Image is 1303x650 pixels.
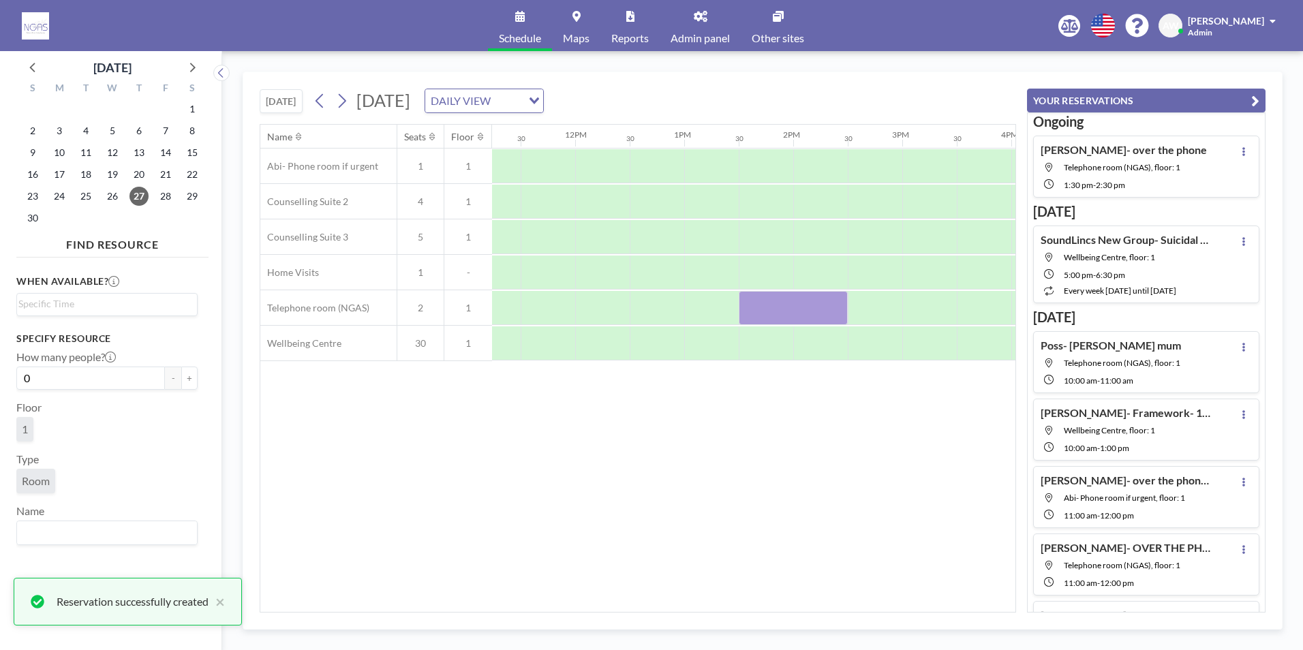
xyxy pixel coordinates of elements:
[1096,270,1125,280] span: 6:30 PM
[1064,425,1155,435] span: Wellbeing Centre, floor: 1
[17,521,197,544] div: Search for option
[428,92,493,110] span: DAILY VIEW
[444,337,492,350] span: 1
[156,187,175,206] span: Friday, November 28, 2025
[1001,129,1018,140] div: 4PM
[1041,339,1181,352] h4: Poss- [PERSON_NAME] mum
[1064,162,1180,172] span: Telephone room (NGAS), floor: 1
[183,187,202,206] span: Saturday, November 29, 2025
[23,165,42,184] span: Sunday, November 16, 2025
[183,99,202,119] span: Saturday, November 1, 2025
[183,121,202,140] span: Saturday, November 8, 2025
[1093,270,1096,280] span: -
[16,350,116,364] label: How many people?
[76,187,95,206] span: Tuesday, November 25, 2025
[1100,443,1129,453] span: 1:00 PM
[93,58,132,77] div: [DATE]
[1041,143,1207,157] h4: [PERSON_NAME]- over the phone
[103,165,122,184] span: Wednesday, November 19, 2025
[356,90,410,110] span: [DATE]
[183,143,202,162] span: Saturday, November 15, 2025
[50,143,69,162] span: Monday, November 10, 2025
[397,231,444,243] span: 5
[1027,89,1266,112] button: YOUR RESERVATIONS
[397,160,444,172] span: 1
[1100,375,1133,386] span: 11:00 AM
[844,134,853,143] div: 30
[209,593,225,610] button: close
[183,165,202,184] span: Saturday, November 22, 2025
[50,121,69,140] span: Monday, November 3, 2025
[1097,443,1100,453] span: -
[1097,510,1100,521] span: -
[517,134,525,143] div: 30
[563,33,589,44] span: Maps
[1041,406,1211,420] h4: [PERSON_NAME]- Framework- 10am till 2pm
[20,80,46,98] div: S
[735,134,744,143] div: 30
[1097,578,1100,588] span: -
[260,266,319,279] span: Home Visits
[179,80,205,98] div: S
[1064,252,1155,262] span: Wellbeing Centre, floor: 1
[260,302,369,314] span: Telephone room (NGAS)
[18,524,189,542] input: Search for option
[57,593,209,610] div: Reservation successfully created
[260,337,341,350] span: Wellbeing Centre
[1064,560,1180,570] span: Telephone room (NGAS), floor: 1
[267,131,292,143] div: Name
[1064,578,1097,588] span: 11:00 AM
[50,165,69,184] span: Monday, November 17, 2025
[18,296,189,311] input: Search for option
[23,121,42,140] span: Sunday, November 2, 2025
[495,92,521,110] input: Search for option
[397,196,444,208] span: 4
[1188,15,1264,27] span: [PERSON_NAME]
[1188,27,1212,37] span: Admin
[99,80,126,98] div: W
[165,367,181,390] button: -
[76,121,95,140] span: Tuesday, November 4, 2025
[16,232,209,251] h4: FIND RESOURCE
[103,121,122,140] span: Wednesday, November 5, 2025
[1096,180,1125,190] span: 2:30 PM
[1041,608,1210,622] h4: [PERSON_NAME]- Over the Phone
[565,129,587,140] div: 12PM
[17,294,197,314] div: Search for option
[16,401,42,414] label: Floor
[103,143,122,162] span: Wednesday, November 12, 2025
[23,187,42,206] span: Sunday, November 23, 2025
[22,422,28,435] span: 1
[181,367,198,390] button: +
[156,121,175,140] span: Friday, November 7, 2025
[444,302,492,314] span: 1
[444,266,492,279] span: -
[1100,510,1134,521] span: 12:00 PM
[16,332,198,345] h3: Specify resource
[129,187,149,206] span: Thursday, November 27, 2025
[1041,541,1211,555] h4: [PERSON_NAME]- OVER THE PHONE
[125,80,152,98] div: T
[16,452,39,466] label: Type
[953,134,962,143] div: 30
[129,143,149,162] span: Thursday, November 13, 2025
[499,33,541,44] span: Schedule
[1064,285,1176,296] span: every week [DATE] until [DATE]
[752,33,804,44] span: Other sites
[674,129,691,140] div: 1PM
[129,165,149,184] span: Thursday, November 20, 2025
[444,160,492,172] span: 1
[23,143,42,162] span: Sunday, November 9, 2025
[22,12,49,40] img: organization-logo
[16,504,44,518] label: Name
[626,134,634,143] div: 30
[152,80,179,98] div: F
[783,129,800,140] div: 2PM
[260,196,348,208] span: Counselling Suite 2
[444,196,492,208] span: 1
[1041,233,1211,247] h4: SoundLincs New Group- Suicidal support
[1033,309,1259,326] h3: [DATE]
[404,131,426,143] div: Seats
[76,165,95,184] span: Tuesday, November 18, 2025
[129,121,149,140] span: Thursday, November 6, 2025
